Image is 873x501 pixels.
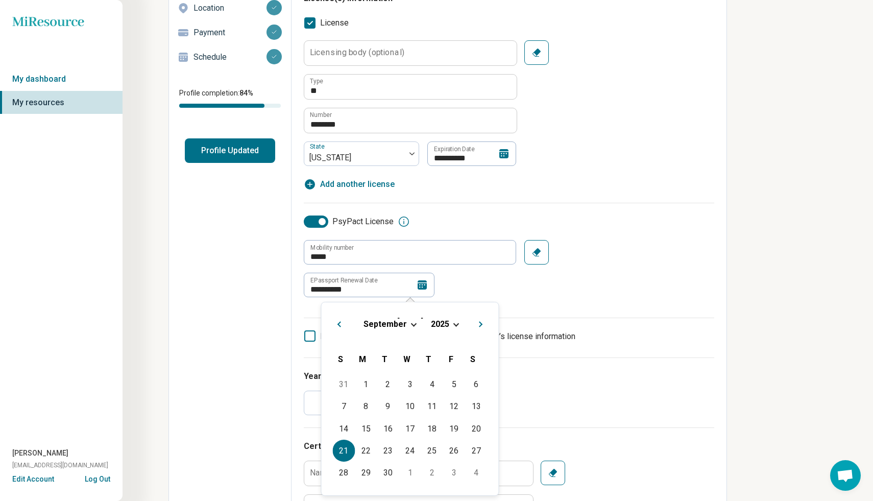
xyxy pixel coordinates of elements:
[310,49,404,57] label: Licensing body (optional)
[465,462,487,484] div: Choose Saturday, October 4th, 2025
[330,315,346,331] button: Previous Month
[12,474,54,485] button: Edit Account
[443,373,465,395] div: Choose Friday, September 5th, 2025
[377,373,399,395] div: Choose Tuesday, September 2nd, 2025
[85,474,110,482] button: Log Out
[421,462,443,484] div: Choose Thursday, October 2nd, 2025
[363,319,407,329] span: September
[421,395,443,417] div: Choose Thursday, September 11th, 2025
[443,418,465,440] div: Choose Friday, September 19th, 2025
[443,462,465,484] div: Choose Friday, October 3rd, 2025
[12,461,108,470] span: [EMAIL_ADDRESS][DOMAIN_NAME]
[193,27,266,39] p: Payment
[169,82,291,114] div: Profile completion:
[338,354,343,364] span: S
[310,469,378,477] label: Name of authority
[830,460,861,491] div: Open chat
[333,462,355,484] div: Choose Sunday, September 28th, 2025
[355,462,377,484] div: Choose Monday, September 29th, 2025
[399,462,421,484] div: Choose Wednesday, October 1st, 2025
[399,373,421,395] div: Choose Wednesday, September 3rd, 2025
[449,354,453,364] span: F
[443,440,465,462] div: Choose Friday, September 26th, 2025
[399,395,421,417] div: Choose Wednesday, September 10th, 2025
[430,319,450,329] button: 2025
[421,418,443,440] div: Choose Thursday, September 18th, 2025
[333,418,355,440] div: Choose Sunday, September 14th, 2025
[333,440,355,462] div: Choose Sunday, September 21st, 2025
[330,315,491,329] h2: [DATE]
[465,418,487,440] div: Choose Saturday, September 20th, 2025
[304,216,394,228] label: PsyPact License
[333,395,355,417] div: Choose Sunday, September 7th, 2025
[185,138,275,163] button: Profile Updated
[320,178,395,190] span: Add another license
[382,354,387,364] span: T
[179,104,281,108] div: Profile completion
[310,112,332,118] label: Number
[465,440,487,462] div: Choose Saturday, September 27th, 2025
[399,440,421,462] div: Choose Wednesday, September 24th, 2025
[355,395,377,417] div: Choose Monday, September 8th, 2025
[403,354,410,364] span: W
[333,373,355,395] div: Choose Sunday, August 31st, 2025
[355,418,377,440] div: Choose Monday, September 15th, 2025
[426,354,431,364] span: T
[355,373,377,395] div: Choose Monday, September 1st, 2025
[359,354,366,364] span: M
[377,418,399,440] div: Choose Tuesday, September 16th, 2025
[169,20,291,45] a: Payment
[377,462,399,484] div: Choose Tuesday, September 30th, 2025
[193,51,266,63] p: Schedule
[304,75,517,99] input: credential.licenses.0.name
[431,319,449,329] span: 2025
[304,370,714,383] h3: Years of experience
[377,395,399,417] div: Choose Tuesday, September 9th, 2025
[304,440,714,452] h3: Certification(s) / specialized training
[465,395,487,417] div: Choose Saturday, September 13th, 2025
[443,395,465,417] div: Choose Friday, September 12th, 2025
[310,78,323,84] label: Type
[474,315,491,331] button: Next Month
[239,89,253,97] span: 84 %
[333,373,487,484] div: Month September, 2025
[421,373,443,395] div: Choose Thursday, September 4th, 2025
[12,448,68,459] span: [PERSON_NAME]
[363,319,407,329] button: September
[377,440,399,462] div: Choose Tuesday, September 23rd, 2025
[321,302,499,496] div: Choose Date
[193,2,266,14] p: Location
[421,440,443,462] div: Choose Thursday, September 25th, 2025
[310,143,327,150] label: State
[320,331,575,341] span: I am under supervision, so I will list my supervisor’s license information
[169,45,291,69] a: Schedule
[320,17,349,29] span: License
[355,440,377,462] div: Choose Monday, September 22nd, 2025
[399,418,421,440] div: Choose Wednesday, September 17th, 2025
[470,354,475,364] span: S
[304,178,395,190] button: Add another license
[465,373,487,395] div: Choose Saturday, September 6th, 2025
